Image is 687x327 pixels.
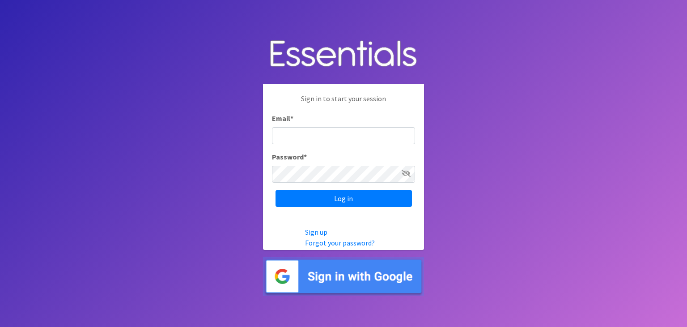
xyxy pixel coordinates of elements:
abbr: required [290,114,293,123]
label: Password [272,151,307,162]
a: Forgot your password? [305,238,375,247]
a: Sign up [305,228,327,237]
p: Sign in to start your session [272,93,415,113]
input: Log in [276,190,412,207]
img: Sign in with Google [263,257,424,296]
img: Human Essentials [263,31,424,77]
abbr: required [304,152,307,161]
label: Email [272,113,293,124]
